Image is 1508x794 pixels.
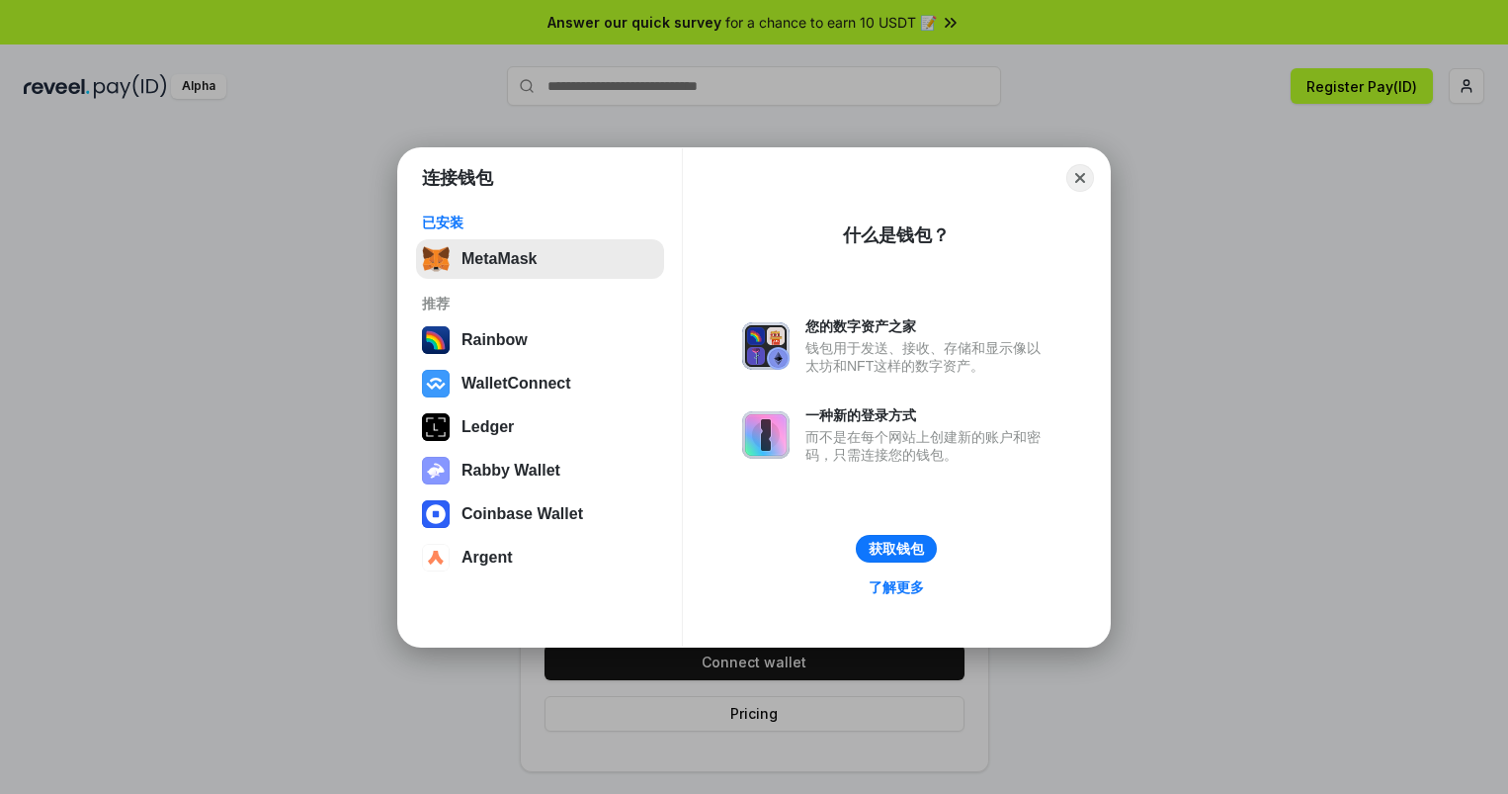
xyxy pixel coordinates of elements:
img: svg+xml,%3Csvg%20xmlns%3D%22http%3A%2F%2Fwww.w3.org%2F2000%2Fsvg%22%20fill%3D%22none%22%20viewBox... [742,322,790,370]
button: Ledger [416,407,664,447]
img: svg+xml,%3Csvg%20width%3D%2228%22%20height%3D%2228%22%20viewBox%3D%220%200%2028%2028%22%20fill%3D... [422,500,450,528]
div: 而不是在每个网站上创建新的账户和密码，只需连接您的钱包。 [805,428,1050,464]
h1: 连接钱包 [422,166,493,190]
button: WalletConnect [416,364,664,403]
img: svg+xml,%3Csvg%20width%3D%22120%22%20height%3D%22120%22%20viewBox%3D%220%200%20120%20120%22%20fil... [422,326,450,354]
div: Rainbow [461,331,528,349]
div: 什么是钱包？ [843,223,950,247]
img: svg+xml,%3Csvg%20xmlns%3D%22http%3A%2F%2Fwww.w3.org%2F2000%2Fsvg%22%20width%3D%2228%22%20height%3... [422,413,450,441]
img: svg+xml,%3Csvg%20fill%3D%22none%22%20height%3D%2233%22%20viewBox%3D%220%200%2035%2033%22%20width%... [422,245,450,273]
img: svg+xml,%3Csvg%20width%3D%2228%22%20height%3D%2228%22%20viewBox%3D%220%200%2028%2028%22%20fill%3D... [422,544,450,572]
div: WalletConnect [461,375,571,393]
a: 了解更多 [857,574,936,600]
button: MetaMask [416,239,664,279]
div: 钱包用于发送、接收、存储和显示像以太坊和NFT这样的数字资产。 [805,339,1050,375]
div: Rabby Wallet [461,462,560,480]
div: 推荐 [422,295,658,312]
div: MetaMask [461,250,537,268]
div: Ledger [461,418,514,436]
button: Rainbow [416,320,664,360]
div: 您的数字资产之家 [805,317,1050,335]
div: 了解更多 [869,578,924,596]
img: svg+xml,%3Csvg%20xmlns%3D%22http%3A%2F%2Fwww.w3.org%2F2000%2Fsvg%22%20fill%3D%22none%22%20viewBox... [422,457,450,485]
div: 一种新的登录方式 [805,406,1050,424]
img: svg+xml,%3Csvg%20width%3D%2228%22%20height%3D%2228%22%20viewBox%3D%220%200%2028%2028%22%20fill%3D... [422,370,450,397]
button: Close [1066,164,1094,192]
img: svg+xml,%3Csvg%20xmlns%3D%22http%3A%2F%2Fwww.w3.org%2F2000%2Fsvg%22%20fill%3D%22none%22%20viewBox... [742,411,790,459]
button: Argent [416,538,664,577]
div: Coinbase Wallet [461,505,583,523]
button: 获取钱包 [856,535,937,563]
div: Argent [461,549,513,567]
div: 获取钱包 [869,540,924,558]
button: Rabby Wallet [416,451,664,490]
div: 已安装 [422,214,658,231]
button: Coinbase Wallet [416,494,664,534]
